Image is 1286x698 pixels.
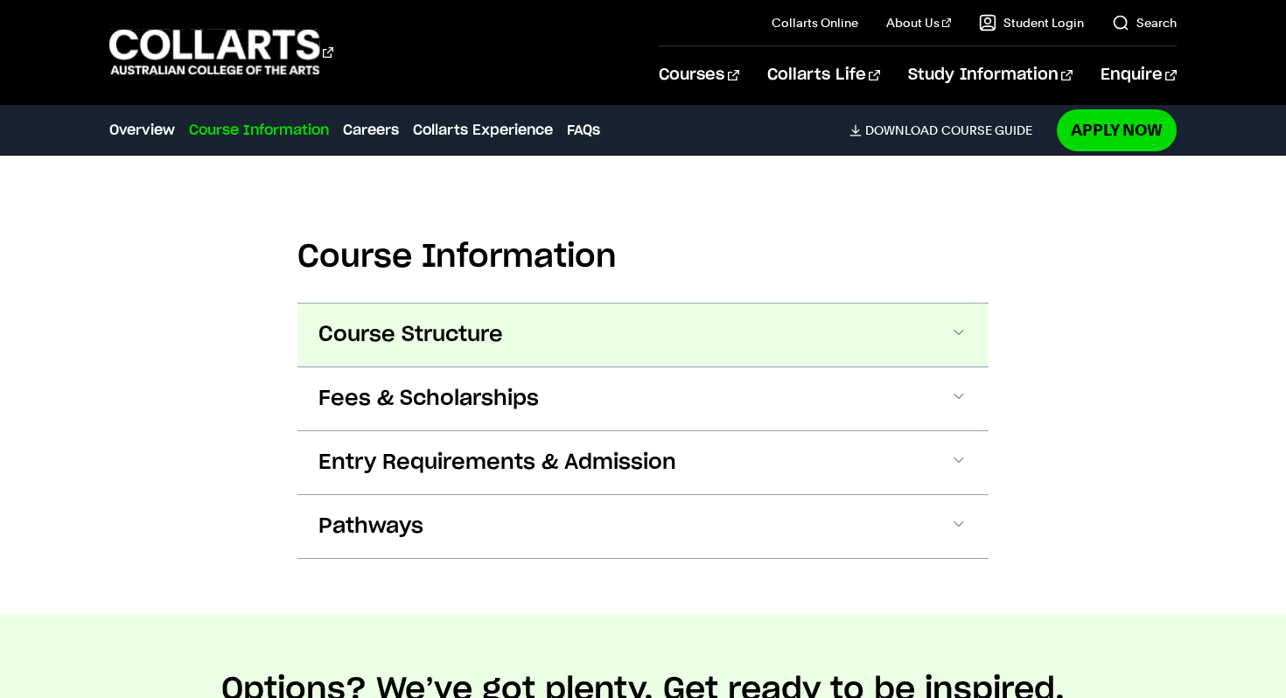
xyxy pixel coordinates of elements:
[567,120,600,141] a: FAQs
[767,46,880,104] a: Collarts Life
[865,122,938,138] span: Download
[908,46,1073,104] a: Study Information
[189,120,329,141] a: Course Information
[772,14,858,31] a: Collarts Online
[297,304,989,366] button: Course Structure
[849,122,1046,138] a: DownloadCourse Guide
[979,14,1084,31] a: Student Login
[343,120,399,141] a: Careers
[318,321,503,349] span: Course Structure
[109,27,333,77] div: Go to homepage
[1057,109,1177,150] a: Apply Now
[318,449,676,477] span: Entry Requirements & Admission
[659,46,738,104] a: Courses
[297,431,989,494] button: Entry Requirements & Admission
[109,120,175,141] a: Overview
[318,513,423,541] span: Pathways
[318,385,539,413] span: Fees & Scholarships
[297,367,989,430] button: Fees & Scholarships
[297,238,989,276] h2: Course Information
[1101,46,1177,104] a: Enquire
[413,120,553,141] a: Collarts Experience
[886,14,951,31] a: About Us
[297,495,989,558] button: Pathways
[1112,14,1177,31] a: Search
